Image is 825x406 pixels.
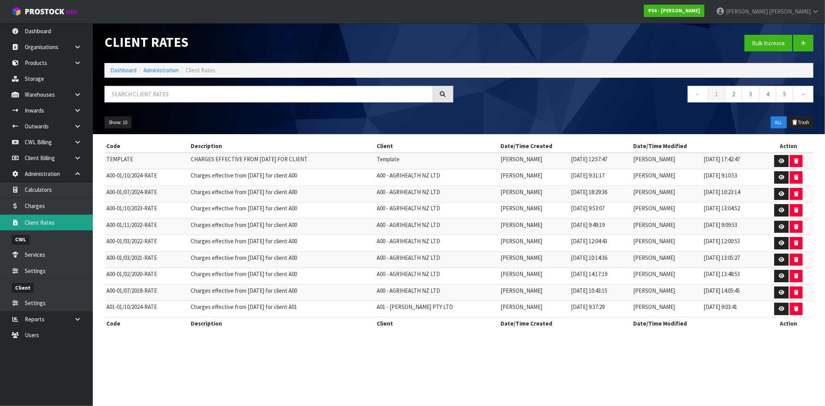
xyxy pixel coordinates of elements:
td: [PERSON_NAME] [631,153,702,169]
td: [PERSON_NAME] [499,202,569,219]
th: Description [189,140,375,152]
td: Charges effective from [DATE] for client A01 [189,301,375,317]
h1: Client Rates [104,35,453,49]
span: A00 - AGRIHEALTH NZ LTD [377,205,441,212]
nav: Page navigation [465,86,814,105]
span: A00 - AGRIHEALTH NZ LTD [377,188,441,196]
button: Show: 10 [104,116,132,129]
td: [DATE] 9:09:53 [702,218,764,235]
td: [DATE] 18:29:36 [569,186,631,202]
th: Date/Time Modified [631,140,764,152]
a: → [793,86,813,102]
td: A01-01/10/2024-RATE [104,301,189,317]
td: [PERSON_NAME] [499,251,569,268]
a: ← [688,86,708,102]
span: A00 - AGRIHEALTH NZ LTD [377,237,441,245]
td: Charges effective from [DATE] for client A00 [189,235,375,252]
th: Description [189,317,375,329]
span: A00 - AGRIHEALTH NZ LTD [377,172,441,179]
td: [PERSON_NAME] [499,301,569,317]
td: TEMPLATE [104,153,189,169]
td: Charges effective from [DATE] for client A00 [189,218,375,235]
td: [DATE] 9:31:17 [569,169,631,186]
td: Charges effective from [DATE] for client A00 [189,169,375,186]
th: Code [104,317,189,329]
span: A00 - AGRIHEALTH NZ LTD [377,270,441,278]
th: Date/Time Created [499,140,631,152]
span: Template [377,155,400,163]
span: Client Rates [186,67,215,74]
td: [PERSON_NAME] [499,186,569,202]
span: [PERSON_NAME] [726,8,768,15]
strong: P04 - [PERSON_NAME] [648,7,700,14]
td: [DATE] 14:17:19 [569,268,631,285]
td: [DATE] 9:10:53 [702,169,764,186]
button: ALL [771,116,787,129]
td: [PERSON_NAME] [631,235,702,252]
td: A00-01/10/2023-RATE [104,202,189,219]
td: [PERSON_NAME] [631,186,702,202]
th: Action [764,140,813,152]
span: A01 - [PERSON_NAME] PTY LTD [377,303,453,310]
span: Client [12,283,34,293]
a: Administration [143,67,179,74]
td: [PERSON_NAME] [631,218,702,235]
a: P04 - [PERSON_NAME] [644,5,704,17]
td: Charges effective from [DATE] for client A00 [189,202,375,219]
td: [DATE] 10:43:15 [569,284,631,301]
td: [PERSON_NAME] [631,202,702,219]
a: 5 [776,86,793,102]
td: A00-01/03/2021-RATE [104,251,189,268]
td: [PERSON_NAME] [631,251,702,268]
img: cube-alt.png [12,7,21,16]
td: [PERSON_NAME] [631,169,702,186]
td: Charges effective from [DATE] for client A00 [189,251,375,268]
td: [PERSON_NAME] [499,153,569,169]
span: A00 - AGRIHEALTH NZ LTD [377,287,441,294]
td: A00-01/07/2018-RATE [104,284,189,301]
a: 3 [742,86,759,102]
td: [DATE] 17:42:47 [702,153,764,169]
td: [DATE] 9:37:29 [569,301,631,317]
td: [PERSON_NAME] [499,235,569,252]
th: Code [104,140,189,152]
td: [DATE] 13:48:53 [702,268,764,285]
td: [DATE] 10:23:14 [702,186,764,202]
th: Date/Time Modified [631,317,764,329]
span: A00 - AGRIHEALTH NZ LTD [377,221,441,229]
td: [PERSON_NAME] [499,284,569,301]
td: [DATE] 9:03:41 [702,301,764,317]
td: A00-01/02/2020-RATE [104,268,189,285]
td: [DATE] 10:14:36 [569,251,631,268]
th: Client [375,140,499,152]
th: Client [375,317,499,329]
button: Trash [787,116,813,129]
td: [DATE] 13:04:52 [702,202,764,219]
td: [PERSON_NAME] [499,218,569,235]
a: 1 [708,86,725,102]
td: [PERSON_NAME] [631,268,702,285]
td: [DATE] 9:53:07 [569,202,631,219]
td: Charges effective from [DATE] for client A00 [189,186,375,202]
td: [PERSON_NAME] [499,169,569,186]
a: 4 [759,86,776,102]
td: Charges effective from [DATE] for client A00 [189,268,375,285]
small: WMS [66,9,78,16]
td: CHARGES EFFECTIVE FROM [DATE] FOR CLIENT [189,153,375,169]
input: Search client rates [104,86,433,102]
th: Action [764,317,813,329]
td: [DATE] 9:49:19 [569,218,631,235]
a: 2 [725,86,742,102]
span: ProStock [25,7,64,17]
td: [DATE] 13:05:27 [702,251,764,268]
td: [PERSON_NAME] [631,301,702,317]
span: [PERSON_NAME] [769,8,811,15]
td: A00-01/03/2022-RATE [104,235,189,252]
td: [PERSON_NAME] [631,284,702,301]
td: [PERSON_NAME] [499,268,569,285]
span: CWL [12,235,29,244]
span: A00 - AGRIHEALTH NZ LTD [377,254,441,261]
td: Charges effective from [DATE] for client A00 [189,284,375,301]
td: A00-01/11/2022-RATE [104,218,189,235]
td: [DATE] 14:05:45 [702,284,764,301]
